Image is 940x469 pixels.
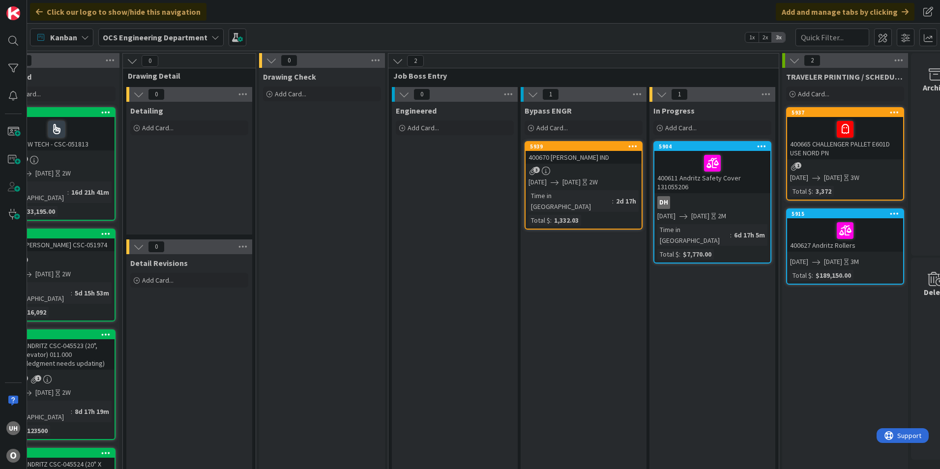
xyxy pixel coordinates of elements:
[795,29,869,46] input: Quick Filter...
[3,109,115,116] div: 5865
[130,106,163,116] span: Detailing
[6,449,20,463] div: O
[25,425,50,436] div: 123500
[654,142,770,193] div: 5904400611 Andritz Safety Cover 131055206
[35,387,54,398] span: [DATE]
[35,375,41,381] span: 1
[529,215,550,226] div: Total $
[657,249,679,260] div: Total $
[787,108,903,117] div: 5937
[795,162,801,169] span: 1
[671,88,688,100] span: 1
[526,142,642,164] div: 5939400670 [PERSON_NAME] IND
[659,143,770,150] div: 5904
[62,168,71,178] div: 2W
[25,206,58,217] div: 33,195.00
[772,32,785,42] span: 3x
[71,406,72,417] span: :
[653,106,695,116] span: In Progress
[813,270,853,281] div: $189,150.00
[851,173,859,183] div: 3W
[103,32,207,42] b: OCS Engineering Department
[529,177,547,187] span: [DATE]
[790,270,812,281] div: Total $
[263,72,316,82] span: Drawing Check
[35,269,54,279] span: [DATE]
[824,257,842,267] span: [DATE]
[654,196,770,209] div: DH
[1,181,67,203] div: Time in [GEOGRAPHIC_DATA]
[790,173,808,183] span: [DATE]
[614,196,639,206] div: 2d 17h
[142,123,174,132] span: Add Card...
[148,88,165,100] span: 0
[787,108,903,159] div: 5937400665 CHALLENGER PALLET E601D USE NORD PN
[25,307,49,318] div: 16,092
[542,88,559,100] span: 1
[130,258,188,268] span: Detail Revisions
[787,218,903,252] div: 400627 Andritz Rollers
[718,211,726,221] div: 2M
[72,406,112,417] div: 8d 17h 19m
[679,249,680,260] span: :
[30,3,206,21] div: Click our logo to show/hide this navigation
[3,450,115,457] div: 5495
[665,123,697,132] span: Add Card...
[1,282,71,304] div: Time in [GEOGRAPHIC_DATA]
[533,167,540,173] span: 3
[824,173,842,183] span: [DATE]
[790,257,808,267] span: [DATE]
[396,106,437,116] span: Engineered
[148,241,165,253] span: 0
[691,211,709,221] span: [DATE]
[71,288,72,298] span: :
[21,1,45,13] span: Support
[589,177,598,187] div: 2W
[35,168,54,178] span: [DATE]
[526,142,642,151] div: 5939
[776,3,914,21] div: Add and manage tabs by clicking
[730,230,732,240] span: :
[787,209,903,252] div: 5915400627 Andritz Rollers
[281,55,297,66] span: 0
[275,89,306,98] span: Add Card...
[851,257,859,267] div: 3M
[128,71,243,81] span: Drawing Detail
[787,117,903,159] div: 400665 CHALLENGER PALLET E601D USE NORD PN
[62,387,71,398] div: 2W
[69,187,112,198] div: 16d 21h 41m
[792,210,903,217] div: 5915
[562,177,581,187] span: [DATE]
[812,270,813,281] span: :
[654,151,770,193] div: 400611 Andritz Safety Cover 131055206
[654,142,770,151] div: 5904
[6,6,20,20] img: Visit kanbanzone.com
[6,421,20,435] div: uh
[812,186,813,197] span: :
[786,72,904,82] span: TRAVELER PRINTING / SCHEDULING
[657,196,670,209] div: DH
[657,224,730,246] div: Time in [GEOGRAPHIC_DATA]
[529,190,612,212] div: Time in [GEOGRAPHIC_DATA]
[813,186,834,197] div: 3,372
[142,276,174,285] span: Add Card...
[552,215,581,226] div: 1,332.03
[72,288,112,298] div: 5d 15h 53m
[759,32,772,42] span: 2x
[787,209,903,218] div: 5915
[530,143,642,150] div: 5939
[50,31,77,43] span: Kanban
[3,231,115,237] div: 5839
[393,71,766,81] span: Job Boss Entry
[612,196,614,206] span: :
[732,230,767,240] div: 6d 17h 5m
[526,151,642,164] div: 400670 [PERSON_NAME] IND
[790,186,812,197] div: Total $
[798,89,829,98] span: Add Card...
[550,215,552,226] span: :
[67,187,69,198] span: :
[792,109,903,116] div: 5937
[1,401,71,422] div: Time in [GEOGRAPHIC_DATA]
[142,55,158,67] span: 0
[408,123,439,132] span: Add Card...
